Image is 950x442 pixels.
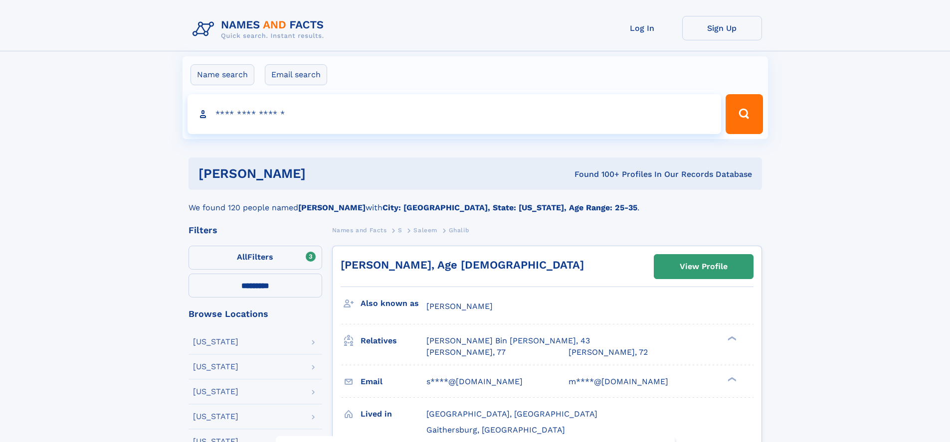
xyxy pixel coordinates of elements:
div: [US_STATE] [193,413,238,421]
input: search input [188,94,722,134]
div: [US_STATE] [193,363,238,371]
b: [PERSON_NAME] [298,203,366,212]
span: [PERSON_NAME] [426,301,493,311]
a: S [398,224,402,236]
h3: Relatives [361,332,426,349]
div: Browse Locations [189,309,322,318]
b: City: [GEOGRAPHIC_DATA], State: [US_STATE], Age Range: 25-35 [382,203,637,212]
label: Email search [265,64,327,85]
span: Gaithersburg, [GEOGRAPHIC_DATA] [426,425,565,435]
a: [PERSON_NAME] Bin [PERSON_NAME], 43 [426,335,590,346]
div: [US_STATE] [193,388,238,396]
h1: [PERSON_NAME] [198,167,440,180]
a: Names and Facts [332,224,387,236]
div: ❯ [725,335,737,342]
a: [PERSON_NAME], 72 [569,347,648,358]
span: [GEOGRAPHIC_DATA], [GEOGRAPHIC_DATA] [426,409,597,419]
div: View Profile [680,255,728,278]
label: Name search [190,64,254,85]
span: Ghalib [449,227,470,234]
h3: Also known as [361,295,426,312]
span: All [237,252,247,262]
a: View Profile [654,255,753,279]
h3: Email [361,373,426,390]
div: ❯ [725,376,737,382]
button: Search Button [726,94,762,134]
span: S [398,227,402,234]
img: Logo Names and Facts [189,16,332,43]
a: [PERSON_NAME], 77 [426,347,506,358]
a: Log In [602,16,682,40]
a: [PERSON_NAME], Age [DEMOGRAPHIC_DATA] [341,259,584,271]
div: Found 100+ Profiles In Our Records Database [440,169,752,180]
span: Saleem [413,227,437,234]
div: Filters [189,226,322,235]
h3: Lived in [361,406,426,423]
a: Saleem [413,224,437,236]
div: [US_STATE] [193,338,238,346]
label: Filters [189,246,322,270]
a: Sign Up [682,16,762,40]
div: We found 120 people named with . [189,190,762,214]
